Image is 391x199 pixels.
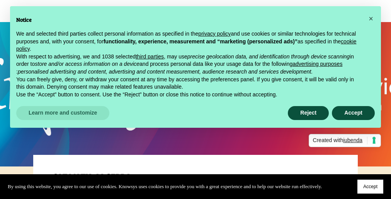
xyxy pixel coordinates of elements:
[8,182,322,191] p: By using this website, you agree to our use of cookies. Knowsys uses cookies to provide you with ...
[187,53,350,60] em: precise geolocation data, and identification through device scanning
[35,61,139,67] em: store and/or access information on a device
[18,69,313,75] em: personalised advertising and content, advertising and content measurement, audience research and ...
[136,53,164,61] button: third parties
[16,76,362,91] p: You can freely give, deny, or withdraw your consent at any time by accessing the preferences pane...
[288,106,329,120] button: Reject
[357,180,383,194] button: Accept
[16,30,362,53] p: We and selected third parties collect personal information as specified in the and use cookies or...
[332,106,375,120] button: Accept
[104,38,297,45] strong: functionality, experience, measurement and “marketing (personalized ads)”
[343,137,362,143] span: iubenda
[369,14,373,23] span: ×
[313,137,367,144] span: Created with
[16,53,362,76] p: With respect to advertising, we and 1038 selected , may use in order to and process personal data...
[198,31,231,37] a: privacy policy
[309,134,381,147] a: Created withiubenda
[16,91,362,99] p: Use the “Accept” button to consent. Use the “Reject” button or close this notice to continue with...
[16,15,362,24] h2: Notice
[16,38,357,52] a: cookie policy
[363,184,377,189] span: Accept
[292,60,342,68] button: advertising purposes
[16,106,109,120] button: Learn more and customize
[53,170,132,182] a: SAT Math: Algebra
[365,12,377,25] button: Close this notice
